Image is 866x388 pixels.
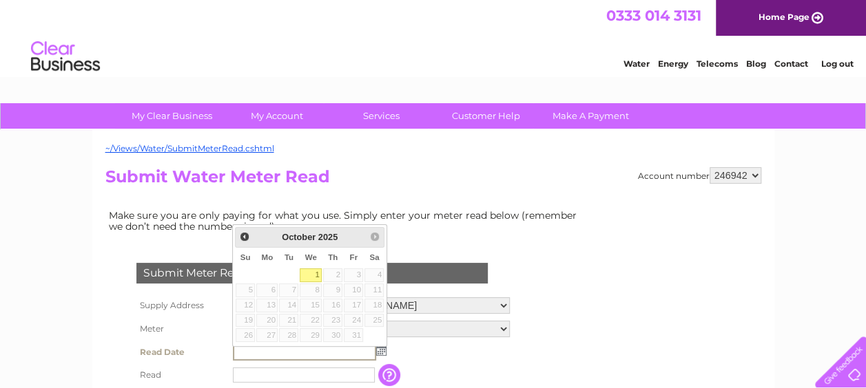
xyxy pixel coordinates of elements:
a: ~/Views/Water/SubmitMeterRead.cshtml [105,143,274,153]
span: Thursday [328,253,338,261]
th: Read [133,364,229,386]
th: Supply Address [133,294,229,317]
a: Water [623,58,650,69]
a: Make A Payment [534,103,648,129]
a: 1 [300,268,322,282]
div: Clear Business is a trading name of Verastar Limited (registered in [GEOGRAPHIC_DATA] No. 3667643... [108,8,759,67]
span: Friday [349,253,358,261]
a: My Clear Business [115,103,229,129]
span: Saturday [369,253,379,261]
span: Prev [239,231,250,242]
a: Log out [821,58,853,69]
a: Energy [658,58,688,69]
input: Information [378,364,403,386]
span: Tuesday [285,253,293,261]
a: My Account [220,103,333,129]
span: Wednesday [305,253,317,261]
span: October [282,232,316,242]
th: Read Date [133,341,229,364]
a: Telecoms [697,58,738,69]
span: 2025 [318,232,338,242]
a: Services [324,103,438,129]
img: ... [376,345,386,356]
a: Blog [746,58,766,69]
a: 0333 014 3131 [606,7,701,24]
a: Contact [774,58,808,69]
h2: Submit Water Meter Read [105,167,761,193]
a: Prev [237,229,253,245]
th: Meter [133,317,229,341]
img: logo.png [30,36,101,78]
a: Customer Help [429,103,543,129]
div: Account number [638,167,761,184]
div: Submit Meter Read [136,263,488,283]
span: Monday [261,253,273,261]
span: Sunday [240,253,251,261]
td: Make sure you are only paying for what you use. Simply enter your meter read below (remember we d... [105,206,588,235]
